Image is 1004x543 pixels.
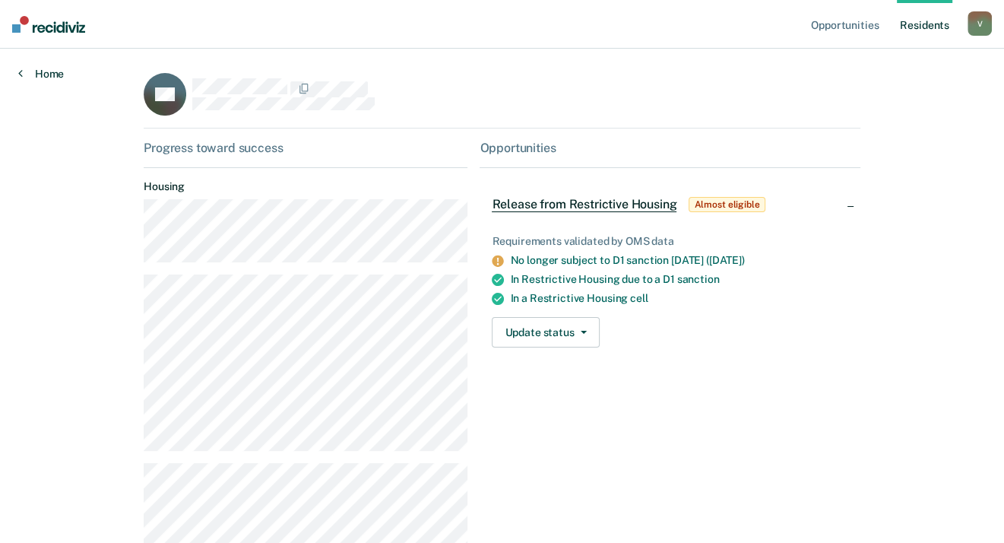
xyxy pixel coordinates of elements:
span: Release from Restrictive Housing [492,197,676,212]
button: Update status [492,317,599,348]
span: sanction [677,273,720,285]
button: V [968,11,992,36]
div: Opportunities [480,141,860,155]
span: cell [630,292,648,304]
div: Progress toward success [144,141,467,155]
img: Recidiviz [12,16,85,33]
div: In a Restrictive Housing [510,292,847,305]
dt: Housing [144,180,467,193]
div: In Restrictive Housing due to a D1 [510,273,847,286]
div: Release from Restrictive HousingAlmost eligible [480,180,860,229]
div: Requirements validated by OMS data [492,235,847,248]
div: No longer subject to D1 sanction [DATE] ([DATE]) [510,254,847,267]
span: Almost eligible [689,197,765,212]
a: Home [18,67,64,81]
